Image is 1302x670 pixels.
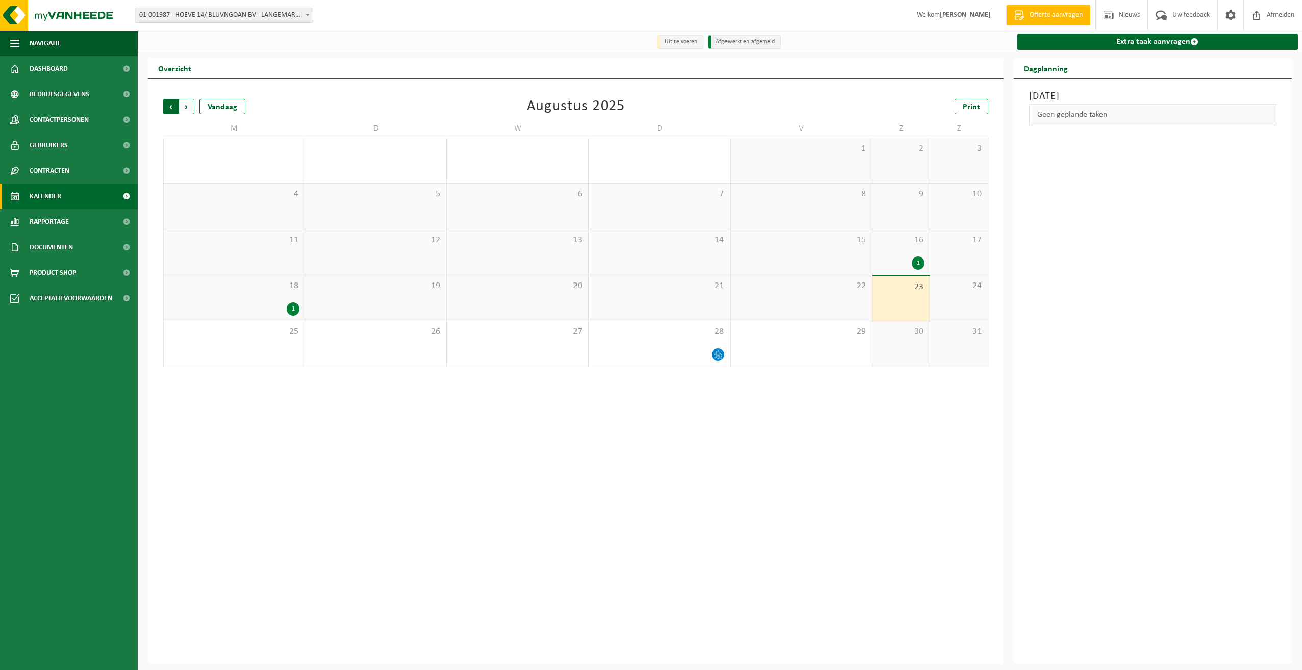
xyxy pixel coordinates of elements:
[310,235,441,246] span: 12
[310,280,441,292] span: 19
[594,189,725,200] span: 7
[169,280,299,292] span: 18
[736,143,867,154] span: 1
[1029,104,1277,125] div: Geen geplande taken
[30,286,112,311] span: Acceptatievoorwaarden
[878,143,924,154] span: 2
[594,326,725,338] span: 28
[657,35,703,49] li: Uit te voeren
[135,8,313,23] span: 01-001987 - HOEVE 14/ BLUVNGOAN BV - LANGEMARK-POELKAPELLE
[872,119,930,138] td: Z
[912,256,924,270] div: 1
[30,31,61,56] span: Navigatie
[930,119,988,138] td: Z
[878,235,924,246] span: 16
[452,189,583,200] span: 6
[736,280,867,292] span: 22
[736,326,867,338] span: 29
[878,281,924,293] span: 23
[1006,5,1090,25] a: Offerte aanvragen
[30,235,73,260] span: Documenten
[135,8,313,22] span: 01-001987 - HOEVE 14/ BLUVNGOAN BV - LANGEMARK-POELKAPELLE
[310,189,441,200] span: 5
[30,133,68,158] span: Gebruikers
[594,235,725,246] span: 14
[148,58,202,78] h2: Overzicht
[935,189,982,200] span: 10
[30,184,61,209] span: Kalender
[935,280,982,292] span: 24
[935,326,982,338] span: 31
[940,11,991,19] strong: [PERSON_NAME]
[310,326,441,338] span: 26
[447,119,589,138] td: W
[30,56,68,82] span: Dashboard
[1014,58,1078,78] h2: Dagplanning
[30,158,69,184] span: Contracten
[30,107,89,133] span: Contactpersonen
[1017,34,1298,50] a: Extra taak aanvragen
[452,235,583,246] span: 13
[1029,89,1277,104] h3: [DATE]
[452,280,583,292] span: 20
[935,235,982,246] span: 17
[169,326,299,338] span: 25
[731,119,872,138] td: V
[878,326,924,338] span: 30
[955,99,988,114] a: Print
[287,302,299,316] div: 1
[878,189,924,200] span: 9
[527,99,625,114] div: Augustus 2025
[169,189,299,200] span: 4
[169,235,299,246] span: 11
[594,280,725,292] span: 21
[163,99,179,114] span: Vorige
[163,119,305,138] td: M
[179,99,194,114] span: Volgende
[30,82,89,107] span: Bedrijfsgegevens
[452,326,583,338] span: 27
[736,235,867,246] span: 15
[963,103,980,111] span: Print
[305,119,447,138] td: D
[1027,10,1085,20] span: Offerte aanvragen
[736,189,867,200] span: 8
[935,143,982,154] span: 3
[708,35,781,49] li: Afgewerkt en afgemeld
[199,99,245,114] div: Vandaag
[589,119,731,138] td: D
[30,209,69,235] span: Rapportage
[30,260,76,286] span: Product Shop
